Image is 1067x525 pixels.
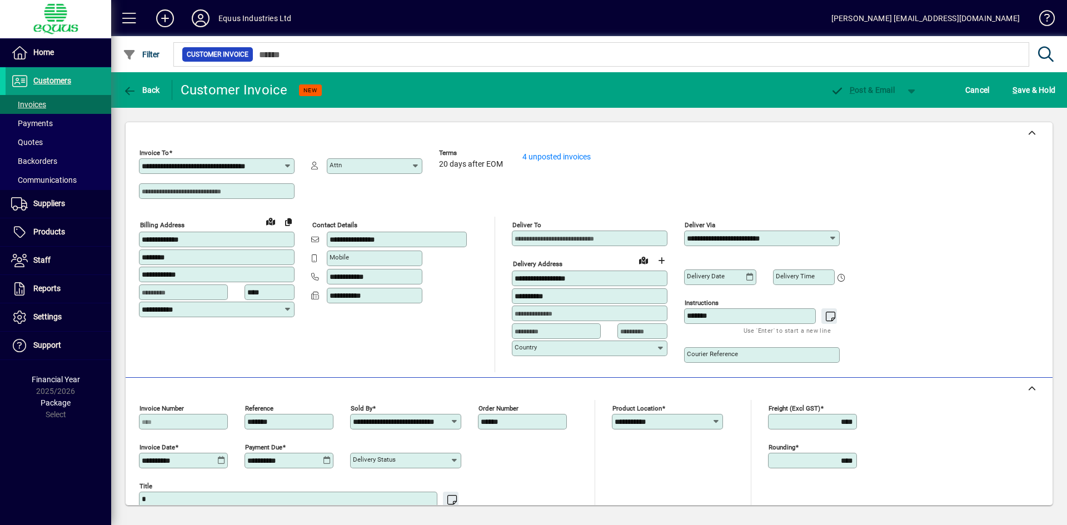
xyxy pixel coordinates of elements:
mat-label: Sold by [351,404,372,412]
a: Settings [6,303,111,331]
span: NEW [303,87,317,94]
mat-label: Reference [245,404,273,412]
span: Support [33,341,61,349]
button: Profile [183,8,218,28]
span: Quotes [11,138,43,147]
span: Financial Year [32,375,80,384]
span: Backorders [11,157,57,166]
a: Invoices [6,95,111,114]
span: ost & Email [830,86,895,94]
div: Equus Industries Ltd [218,9,292,27]
span: Filter [123,50,160,59]
div: [PERSON_NAME] [EMAIL_ADDRESS][DOMAIN_NAME] [831,9,1020,27]
mat-label: Product location [612,404,662,412]
a: Suppliers [6,190,111,218]
mat-label: Courier Reference [687,350,738,358]
span: 20 days after EOM [439,160,503,169]
span: Settings [33,312,62,321]
a: Reports [6,275,111,303]
mat-label: Payment due [245,443,282,451]
mat-label: Invoice number [139,404,184,412]
span: P [850,86,855,94]
button: Cancel [963,80,993,100]
mat-label: Attn [330,161,342,169]
mat-label: Delivery status [353,456,396,463]
span: Staff [33,256,51,264]
span: Products [33,227,65,236]
button: Filter [120,44,163,64]
a: Communications [6,171,111,189]
a: Payments [6,114,111,133]
span: Home [33,48,54,57]
button: Back [120,80,163,100]
mat-label: Rounding [769,443,795,451]
mat-label: Invoice To [139,149,169,157]
a: Quotes [6,133,111,152]
a: Support [6,332,111,359]
mat-label: Country [515,343,537,351]
a: Backorders [6,152,111,171]
a: 4 unposted invoices [522,152,591,161]
button: Copy to Delivery address [280,213,297,231]
span: Communications [11,176,77,184]
mat-label: Delivery time [776,272,815,280]
mat-label: Instructions [685,299,719,307]
button: Post & Email [825,80,900,100]
span: ave & Hold [1013,81,1055,99]
span: S [1013,86,1017,94]
a: Home [6,39,111,67]
span: Back [123,86,160,94]
button: Save & Hold [1010,80,1058,100]
a: Knowledge Base [1031,2,1053,38]
a: Staff [6,247,111,274]
span: Cancel [965,81,990,99]
mat-label: Invoice date [139,443,175,451]
span: Payments [11,119,53,128]
span: Package [41,398,71,407]
mat-label: Freight (excl GST) [769,404,820,412]
mat-label: Deliver via [685,221,715,229]
mat-label: Delivery date [687,272,725,280]
mat-label: Order number [478,404,518,412]
span: Suppliers [33,199,65,208]
mat-label: Title [139,482,152,490]
a: View on map [262,212,280,230]
button: Add [147,8,183,28]
mat-hint: Use 'Enter' to start a new line [744,324,831,337]
span: Invoices [11,100,46,109]
span: Customers [33,76,71,85]
span: Reports [33,284,61,293]
app-page-header-button: Back [111,80,172,100]
span: Customer Invoice [187,49,248,60]
a: Products [6,218,111,246]
div: Customer Invoice [181,81,288,99]
mat-label: Mobile [330,253,349,261]
span: Terms [439,149,506,157]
